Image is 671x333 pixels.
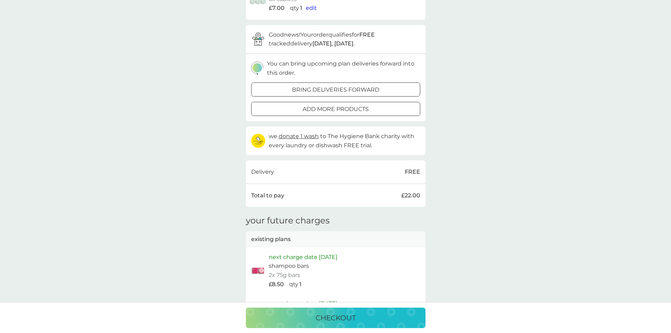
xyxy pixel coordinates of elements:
[251,167,274,177] p: Delivery
[289,280,298,289] p: qty
[269,261,309,271] p: shampoo bars
[300,4,302,13] p: 1
[251,62,263,75] img: delivery-schedule.svg
[269,4,285,13] span: £7.00
[269,132,420,150] p: we to The Hygiene Bank charity with every laundry or dishwash FREE trial.
[267,59,420,77] p: You can bring upcoming plan deliveries forward into this order.
[269,253,337,262] p: next charge date [DATE]
[299,280,302,289] p: 1
[306,5,317,11] span: edit
[303,105,369,114] p: add more products
[306,4,317,13] button: edit
[290,4,299,13] p: qty
[269,271,300,280] p: 2x 75g bars
[269,280,284,289] p: £8.50
[251,191,284,200] p: Total to pay
[269,299,337,308] p: next charge date [DATE]
[316,312,356,323] p: checkout
[401,191,420,200] p: £22.00
[251,235,291,244] p: existing plans
[246,216,330,226] h3: your future charges
[279,133,319,140] span: donate 1 wash
[292,85,379,94] p: bring deliveries forward
[246,308,425,328] button: checkout
[359,31,375,38] strong: FREE
[251,102,420,116] button: add more products
[312,40,353,47] strong: [DATE], [DATE]
[269,30,420,48] p: Good news! Your order qualifies for tracked delivery .
[251,82,420,97] button: bring deliveries forward
[405,167,420,177] p: FREE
